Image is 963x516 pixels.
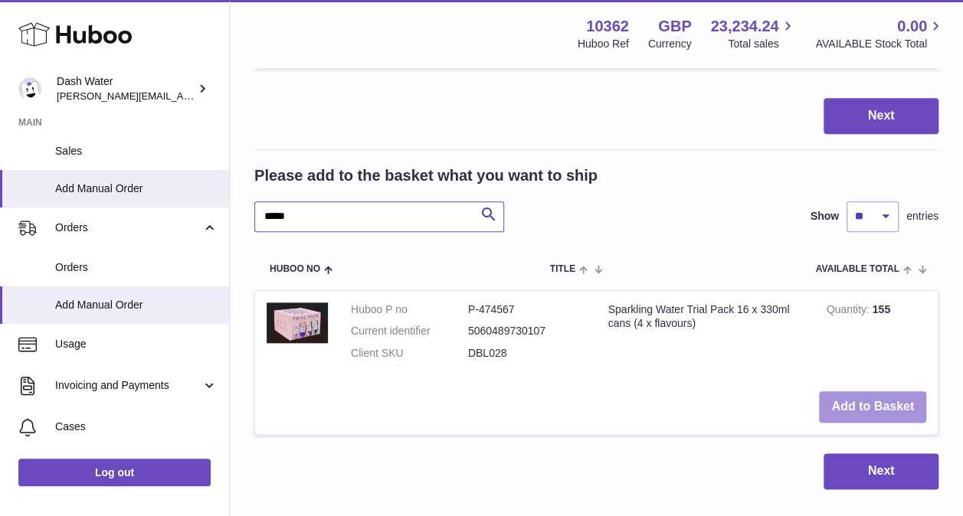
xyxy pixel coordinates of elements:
td: Sparkling Water Trial Pack 16 x 330ml cans (4 x flavours) [597,291,815,380]
dd: DBL028 [468,346,585,361]
span: Orders [55,220,201,235]
dd: 5060489730107 [468,324,585,338]
span: AVAILABLE Stock Total [815,37,945,51]
button: Next [824,98,938,134]
span: Add Manual Order [55,298,218,312]
dt: Huboo P no [351,302,468,317]
a: Log out [18,459,211,486]
dt: Client SKU [351,346,468,361]
span: Invoicing and Payments [55,378,201,393]
span: entries [906,209,938,224]
td: 155 [815,291,938,380]
a: 23,234.24 Total sales [710,16,796,51]
span: Title [550,264,575,274]
span: Usage [55,337,218,351]
img: Sparkling Water Trial Pack 16 x 330ml cans (4 x flavours) [267,302,328,343]
span: Sales [55,144,218,158]
img: james@dash-water.com [18,77,41,100]
div: Huboo Ref [578,37,629,51]
span: AVAILABLE Total [816,264,899,274]
span: [PERSON_NAME][EMAIL_ADDRESS][DOMAIN_NAME] [57,90,307,102]
span: Cases [55,420,218,434]
label: Show [811,209,839,224]
strong: 10362 [586,16,629,37]
span: Add Manual Order [55,181,218,196]
span: Total sales [728,37,796,51]
a: 0.00 AVAILABLE Stock Total [815,16,945,51]
dt: Current identifier [351,324,468,338]
span: Huboo no [270,264,320,274]
strong: Quantity [827,303,873,319]
div: Currency [648,37,692,51]
span: Orders [55,260,218,275]
span: 23,234.24 [710,16,778,37]
span: 0.00 [897,16,927,37]
button: Add to Basket [819,391,926,423]
dd: P-474567 [468,302,585,317]
button: Next [824,453,938,489]
div: Dash Water [57,74,195,103]
h2: Please add to the basket what you want to ship [254,165,598,186]
strong: GBP [658,16,691,37]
